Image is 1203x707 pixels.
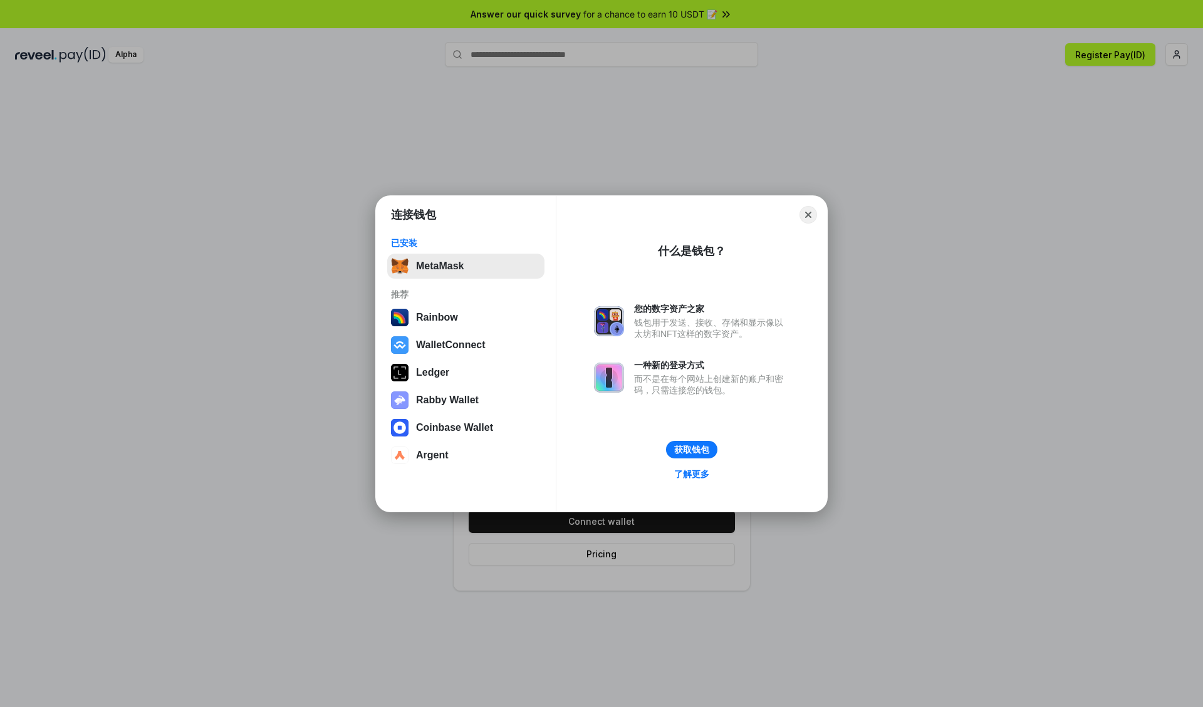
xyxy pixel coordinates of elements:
[799,206,817,224] button: Close
[391,289,541,300] div: 推荐
[387,388,544,413] button: Rabby Wallet
[391,309,409,326] img: svg+xml,%3Csvg%20width%3D%22120%22%20height%3D%22120%22%20viewBox%3D%220%200%20120%20120%22%20fil...
[634,303,789,314] div: 您的数字资产之家
[387,415,544,440] button: Coinbase Wallet
[416,367,449,378] div: Ledger
[391,257,409,275] img: svg+xml,%3Csvg%20fill%3D%22none%22%20height%3D%2233%22%20viewBox%3D%220%200%2035%2033%22%20width%...
[391,237,541,249] div: 已安装
[634,373,789,396] div: 而不是在每个网站上创建新的账户和密码，只需连接您的钱包。
[416,422,493,433] div: Coinbase Wallet
[387,254,544,279] button: MetaMask
[416,261,464,272] div: MetaMask
[416,450,449,461] div: Argent
[387,305,544,330] button: Rainbow
[594,306,624,336] img: svg+xml,%3Csvg%20xmlns%3D%22http%3A%2F%2Fwww.w3.org%2F2000%2Fsvg%22%20fill%3D%22none%22%20viewBox...
[387,360,544,385] button: Ledger
[416,395,479,406] div: Rabby Wallet
[666,441,717,458] button: 获取钱包
[667,466,717,482] a: 了解更多
[634,359,789,371] div: 一种新的登录方式
[391,446,409,464] img: svg+xml,%3Csvg%20width%3D%2228%22%20height%3D%2228%22%20viewBox%3D%220%200%2028%2028%22%20fill%3D...
[416,312,458,323] div: Rainbow
[391,336,409,354] img: svg+xml,%3Csvg%20width%3D%2228%22%20height%3D%2228%22%20viewBox%3D%220%200%2028%2028%22%20fill%3D...
[391,364,409,381] img: svg+xml,%3Csvg%20xmlns%3D%22http%3A%2F%2Fwww.w3.org%2F2000%2Fsvg%22%20width%3D%2228%22%20height%3...
[634,317,789,339] div: 钱包用于发送、接收、存储和显示像以太坊和NFT这样的数字资产。
[416,339,486,351] div: WalletConnect
[391,207,436,222] h1: 连接钱包
[387,333,544,358] button: WalletConnect
[674,468,709,480] div: 了解更多
[658,244,726,259] div: 什么是钱包？
[674,444,709,455] div: 获取钱包
[594,363,624,393] img: svg+xml,%3Csvg%20xmlns%3D%22http%3A%2F%2Fwww.w3.org%2F2000%2Fsvg%22%20fill%3D%22none%22%20viewBox...
[391,419,409,436] img: svg+xml,%3Csvg%20width%3D%2228%22%20height%3D%2228%22%20viewBox%3D%220%200%2028%2028%22%20fill%3D...
[391,391,409,409] img: svg+xml,%3Csvg%20xmlns%3D%22http%3A%2F%2Fwww.w3.org%2F2000%2Fsvg%22%20fill%3D%22none%22%20viewBox...
[387,443,544,468] button: Argent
